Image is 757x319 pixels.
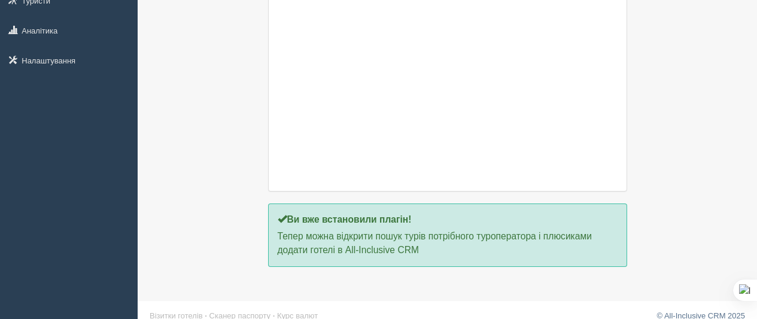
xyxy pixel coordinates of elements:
[278,230,618,257] p: Тепер можна відкрити пошук турів потрібного туроператора і плюсиками додати готелі в All-Inclusiv...
[278,213,618,227] p: Ви вже встановили плагін!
